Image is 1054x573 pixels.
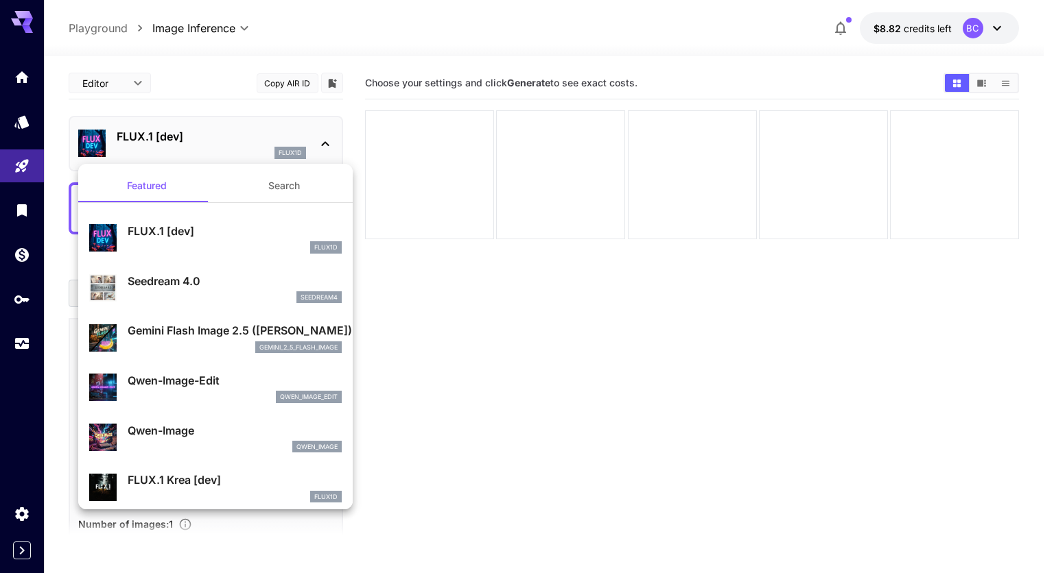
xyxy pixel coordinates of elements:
div: Qwen-Imageqwen_image [89,417,342,459]
p: FLUX.1 [dev] [128,223,342,239]
p: FLUX.1 Krea [dev] [128,472,342,488]
div: FLUX.1 Krea [dev]flux1d [89,466,342,508]
p: flux1d [314,492,338,502]
p: flux1d [314,243,338,252]
div: Gemini Flash Image 2.5 ([PERSON_NAME])gemini_2_5_flash_image [89,317,342,358]
div: Seedream 4.0seedream4 [89,267,342,309]
p: seedream4 [301,293,338,302]
div: Qwen-Image-Editqwen_image_edit [89,367,342,409]
p: Gemini Flash Image 2.5 ([PERSON_NAME]) [128,322,342,339]
p: Seedream 4.0 [128,273,342,289]
p: Qwen-Image [128,422,342,439]
div: FLUX.1 [dev]flux1d [89,217,342,259]
p: Qwen-Image-Edit [128,372,342,389]
p: qwen_image_edit [280,392,338,402]
p: gemini_2_5_flash_image [259,343,338,352]
p: qwen_image [296,442,338,452]
button: Featured [78,169,215,202]
button: Search [215,169,353,202]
